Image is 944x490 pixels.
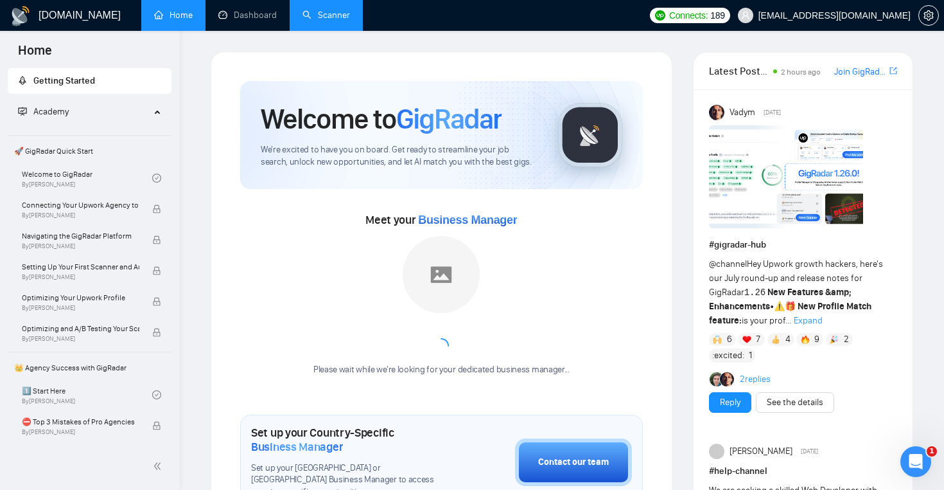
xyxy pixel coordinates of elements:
[764,107,781,118] span: [DATE]
[756,333,760,346] span: 7
[889,65,897,77] a: export
[152,390,161,399] span: check-circle
[712,349,744,363] span: :excited:
[403,236,480,313] img: placeholder.png
[709,63,770,79] span: Latest Posts from the GigRadar Community
[261,144,538,168] span: We're excited to have you on board. Get ready to streamline your job search, unlock new opportuni...
[918,5,939,26] button: setting
[33,75,95,86] span: Getting Started
[22,260,139,273] span: Setting Up Your First Scanner and Auto-Bidder
[709,287,852,312] strong: New Features &amp; Enhancements
[33,106,69,117] span: Academy
[844,333,849,346] span: 2
[22,199,139,212] span: Connecting Your Upwork Agency to GigRadar
[709,125,863,228] img: F09AC4U7ATU-image.png
[834,65,887,79] a: Join GigRadar Slack Community
[749,349,752,362] span: 1
[22,381,152,409] a: 1️⃣ Start HereBy[PERSON_NAME]
[794,315,823,326] span: Expand
[801,446,818,457] span: [DATE]
[709,105,724,120] img: Vadym
[781,68,821,77] span: 2 hours ago
[756,392,834,413] button: See the details
[251,426,451,454] h1: Set up your Country-Specific
[927,446,937,457] span: 1
[154,10,193,21] a: homeHome
[218,10,277,21] a: dashboardDashboard
[814,333,819,346] span: 9
[152,235,161,244] span: lock
[22,304,139,312] span: By [PERSON_NAME]
[152,421,161,430] span: lock
[709,259,883,326] span: Hey Upwork growth hackers, here's our July round-up and release notes for GigRadar • is your prof...
[22,164,152,192] a: Welcome to GigRadarBy[PERSON_NAME]
[251,440,343,454] span: Business Manager
[152,328,161,337] span: lock
[830,335,839,344] img: 🎉
[720,395,740,410] a: Reply
[727,333,732,346] span: 6
[18,106,69,117] span: Academy
[710,8,724,23] span: 189
[744,287,766,298] code: 1.26
[418,213,517,226] span: Business Manager
[801,335,810,344] img: 🔥
[889,66,897,76] span: export
[365,213,517,227] span: Meet your
[302,10,350,21] a: searchScanner
[8,68,171,94] li: Getting Started
[10,6,31,26] img: logo
[900,446,931,477] iframe: Intercom live chat
[22,415,139,428] span: ⛔ Top 3 Mistakes of Pro Agencies
[152,297,161,306] span: lock
[22,291,139,304] span: Optimizing Your Upwork Profile
[730,444,792,458] span: [PERSON_NAME]
[918,10,939,21] a: setting
[669,8,708,23] span: Connects:
[22,322,139,335] span: Optimizing and A/B Testing Your Scanner for Better Results
[152,266,161,275] span: lock
[785,333,791,346] span: 4
[9,138,170,164] span: 🚀 GigRadar Quick Start
[22,242,139,250] span: By [PERSON_NAME]
[8,41,62,68] span: Home
[558,103,622,167] img: gigradar-logo.png
[22,428,139,436] span: By [PERSON_NAME]
[730,105,755,120] span: Vadym
[9,355,170,381] span: 👑 Agency Success with GigRadar
[152,174,161,183] span: check-circle
[538,455,609,469] div: Contact our team
[515,439,632,486] button: Contact our team
[741,11,750,20] span: user
[22,230,139,242] span: Navigating the GigRadar Platform
[713,335,722,344] img: 🙌
[18,107,27,116] span: fund-projection-screen
[306,364,577,376] div: Please wait while we're looking for your dedicated business manager...
[261,102,502,136] h1: Welcome to
[22,273,139,281] span: By [PERSON_NAME]
[22,212,139,219] span: By [PERSON_NAME]
[710,372,724,386] img: Alex B
[740,373,771,386] a: 2replies
[18,76,27,85] span: rocket
[709,464,897,478] h1: # help-channel
[709,392,751,413] button: Reply
[433,338,450,354] span: loading
[785,301,796,312] span: 🎁
[22,335,139,343] span: By [PERSON_NAME]
[742,335,751,344] img: ❤️
[771,335,780,344] img: 👍
[767,395,823,410] a: See the details
[709,259,747,269] span: @channel
[153,460,166,473] span: double-left
[396,102,502,136] span: GigRadar
[152,204,161,213] span: lock
[655,10,665,21] img: upwork-logo.png
[709,238,897,252] h1: # gigradar-hub
[774,301,785,312] span: ⚠️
